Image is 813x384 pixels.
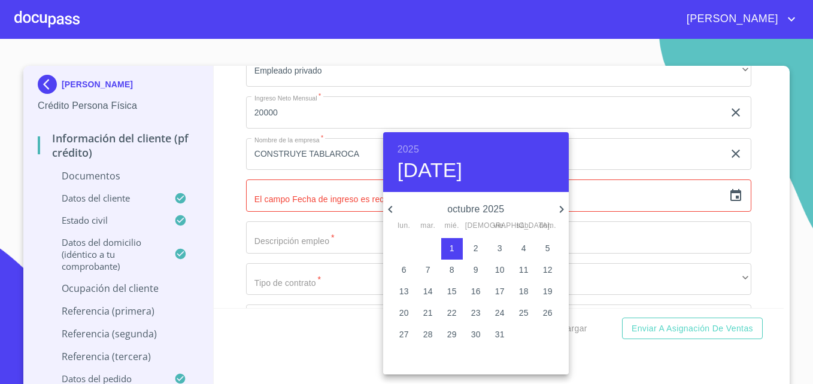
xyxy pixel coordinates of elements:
button: [DATE] [398,158,463,183]
span: lun. [393,220,415,232]
button: 11 [513,260,535,281]
p: 6 [402,264,406,276]
button: 6 [393,260,415,281]
button: 7 [417,260,439,281]
button: 16 [465,281,487,303]
button: 26 [537,303,559,324]
span: mié. [441,220,463,232]
span: [DEMOGRAPHIC_DATA]. [465,220,487,232]
p: 25 [519,307,529,319]
p: 20 [399,307,409,319]
button: 12 [537,260,559,281]
p: 22 [447,307,457,319]
p: 8 [450,264,454,276]
p: 16 [471,285,481,297]
button: 19 [537,281,559,303]
p: 9 [474,264,478,276]
button: 31 [489,324,511,346]
p: 26 [543,307,553,319]
p: 30 [471,328,481,340]
button: 4 [513,238,535,260]
p: 3 [497,242,502,254]
button: 21 [417,303,439,324]
p: 24 [495,307,505,319]
button: 27 [393,324,415,346]
span: sáb. [513,220,535,232]
button: 2 [465,238,487,260]
button: 3 [489,238,511,260]
p: 21 [423,307,433,319]
button: 24 [489,303,511,324]
p: 14 [423,285,433,297]
button: 23 [465,303,487,324]
p: 17 [495,285,505,297]
p: 1 [450,242,454,254]
button: 29 [441,324,463,346]
button: 18 [513,281,535,303]
p: 19 [543,285,553,297]
p: 5 [545,242,550,254]
span: mar. [417,220,439,232]
button: 10 [489,260,511,281]
button: 25 [513,303,535,324]
p: 12 [543,264,553,276]
button: 22 [441,303,463,324]
button: 15 [441,281,463,303]
button: 30 [465,324,487,346]
button: 17 [489,281,511,303]
p: 7 [426,264,430,276]
p: 27 [399,328,409,340]
p: 10 [495,264,505,276]
button: 14 [417,281,439,303]
p: 23 [471,307,481,319]
p: 2 [474,242,478,254]
span: vie. [489,220,511,232]
button: 20 [393,303,415,324]
p: 15 [447,285,457,297]
p: 29 [447,328,457,340]
span: dom. [537,220,559,232]
p: 18 [519,285,529,297]
button: 9 [465,260,487,281]
p: 11 [519,264,529,276]
button: 2025 [398,141,419,158]
p: 13 [399,285,409,297]
button: 5 [537,238,559,260]
button: 1 [441,238,463,260]
p: 4 [521,242,526,254]
button: 28 [417,324,439,346]
p: 28 [423,328,433,340]
p: 31 [495,328,505,340]
button: 13 [393,281,415,303]
p: octubre 2025 [398,202,554,217]
button: 8 [441,260,463,281]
